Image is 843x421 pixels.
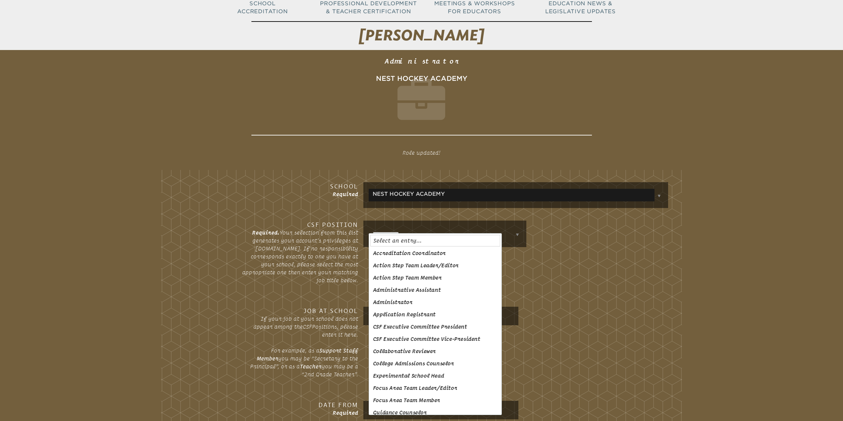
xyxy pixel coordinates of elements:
span: Required [333,410,358,416]
h3: Date From [241,401,358,409]
span: Meetings & Workshops for Educators [434,0,515,15]
a: Nest Hockey Academy [370,189,445,199]
a: Administrative Assistant [370,285,443,295]
a: Action Step Team Member [370,272,445,283]
a: Action Step Team Leader/Editor [370,260,461,271]
h3: Job at School [241,307,358,315]
a: Focus Area Team Member [370,395,443,405]
strong: Teacher [300,363,322,369]
a: Focus Area Team Leader/Editor [370,383,460,393]
a: Application Registrant [370,309,438,320]
a: Select an entry… [371,235,424,246]
h3: School [241,182,358,190]
span: School Accreditation [237,0,288,15]
span: [PERSON_NAME] [359,26,484,44]
span: Nest Hockey Academy [376,75,467,82]
a: CSF Executive Committee Vice-President [370,334,483,344]
p: Role updated! [313,146,530,159]
a: Experimental School Head [370,370,447,381]
span: Required. [252,230,280,236]
span: CSF [303,324,312,330]
a: Accreditation Coordinator [370,248,448,258]
span: Professional Development & Teacher Certification [320,0,417,15]
span: Education News & Legislative Updates [545,0,616,15]
a: College Admissions Counselor [370,358,457,369]
p: Your selection from this list generates your account’s privileges at [DOMAIN_NAME]. If no respons... [241,229,358,284]
span: Administrator [385,57,459,65]
strong: Support Staff Member [257,347,358,361]
a: Collaborative Reviewer [370,346,439,356]
a: CSF Executive Committee President [370,321,470,332]
p: If your job at your school does not appear among the Positions, please enter it here. For example... [241,315,358,378]
h3: CSF Position [241,221,358,229]
a: Administrator [370,297,415,307]
span: Required [333,191,358,197]
a: Guidance Counselor [370,407,430,418]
